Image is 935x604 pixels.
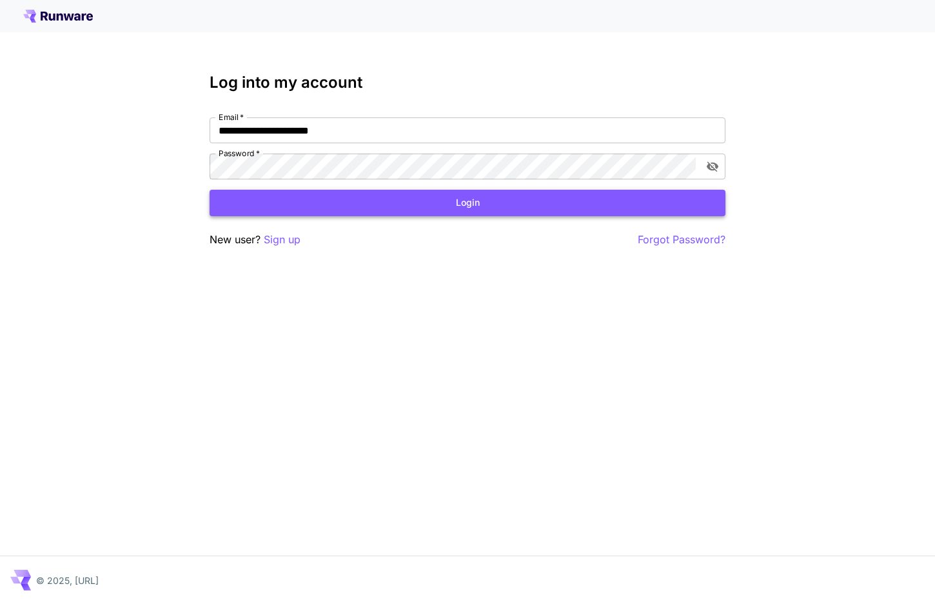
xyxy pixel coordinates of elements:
[701,155,724,178] button: toggle password visibility
[210,190,725,216] button: Login
[219,112,244,123] label: Email
[638,232,725,248] button: Forgot Password?
[219,148,260,159] label: Password
[36,574,99,587] p: © 2025, [URL]
[210,232,300,248] p: New user?
[264,232,300,248] button: Sign up
[210,74,725,92] h3: Log into my account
